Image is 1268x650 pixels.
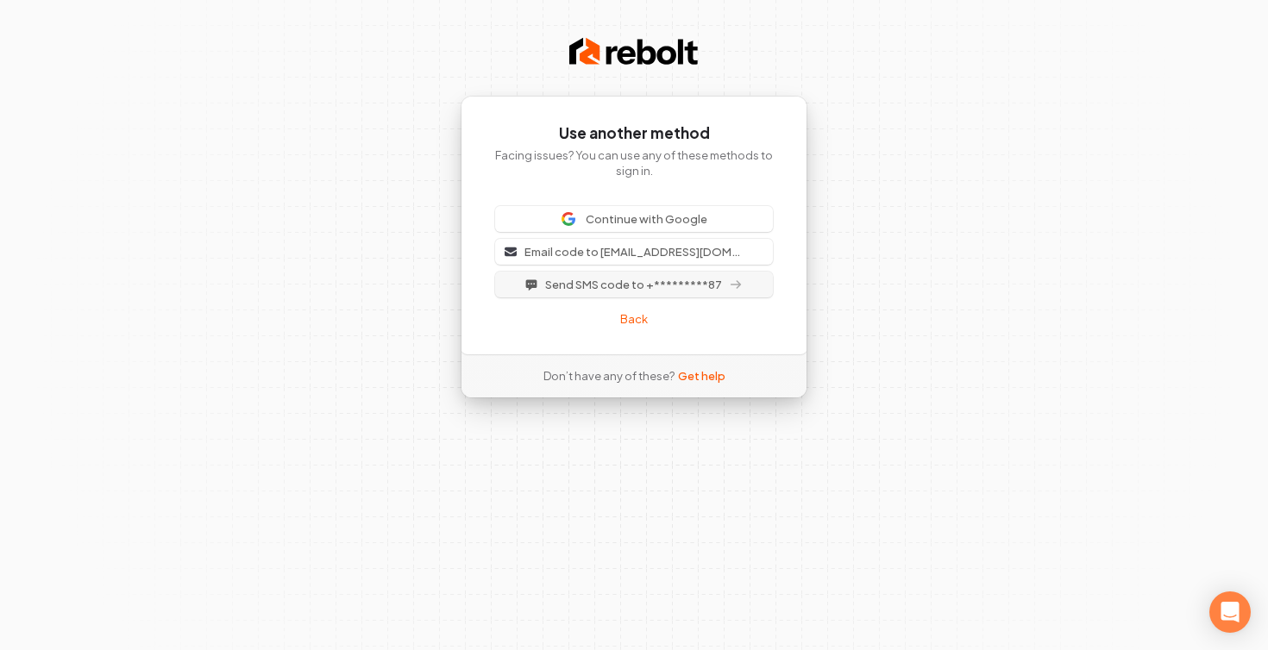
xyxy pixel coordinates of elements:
h1: Use another method [495,123,773,144]
a: Get help [678,368,725,384]
span: Email code to [EMAIL_ADDRESS][DOMAIN_NAME] [524,244,742,259]
span: Don’t have any of these? [543,368,675,384]
div: Open Intercom Messenger [1209,591,1251,633]
img: Sign in with Google [562,212,575,226]
a: Back [620,311,648,327]
p: Facing issues? You can use any of these methods to sign in. [495,147,773,178]
button: Sign in with GoogleContinue with Google [495,206,773,232]
span: Continue with Google [586,211,707,227]
img: Rebolt Logo [569,34,699,69]
button: Email code to [EMAIL_ADDRESS][DOMAIN_NAME] [495,239,773,265]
